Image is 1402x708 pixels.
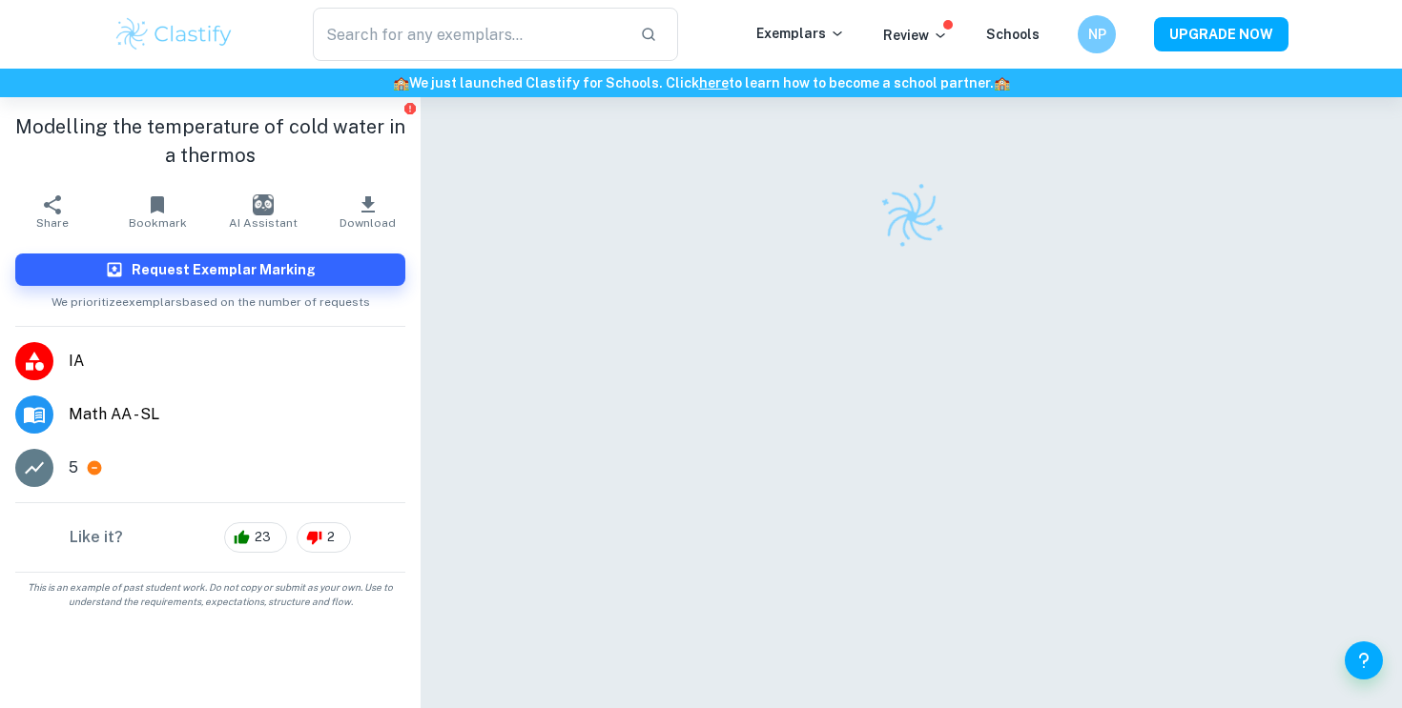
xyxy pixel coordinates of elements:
[15,112,405,170] h1: Modelling the temperature of cold water in a thermos
[316,185,421,238] button: Download
[1154,17,1289,51] button: UPGRADE NOW
[132,259,316,280] h6: Request Exemplar Marking
[297,522,351,553] div: 2
[69,456,78,479] p: 5
[317,528,345,547] span: 2
[313,8,625,61] input: Search for any exemplars...
[699,75,729,91] a: here
[8,580,413,609] span: This is an example of past student work. Do not copy or submit as your own. Use to understand the...
[15,253,405,286] button: Request Exemplar Marking
[244,528,281,547] span: 23
[340,216,396,230] span: Download
[70,526,123,549] h6: Like it?
[883,25,948,46] p: Review
[69,403,405,426] span: Math AA - SL
[69,350,405,373] span: IA
[211,185,316,238] button: AI Assistant
[986,27,1040,42] a: Schools
[994,75,1010,91] span: 🏫
[52,286,370,311] span: We prioritize exemplars based on the number of requests
[229,216,298,230] span: AI Assistant
[402,101,417,115] button: Report issue
[129,216,187,230] span: Bookmark
[867,172,955,260] img: Clastify logo
[393,75,409,91] span: 🏫
[1345,641,1383,679] button: Help and Feedback
[36,216,69,230] span: Share
[756,23,845,44] p: Exemplars
[105,185,210,238] button: Bookmark
[1086,24,1108,45] h6: NP
[1078,15,1116,53] button: NP
[253,194,274,215] img: AI Assistant
[113,15,235,53] img: Clastify logo
[4,72,1398,93] h6: We just launched Clastify for Schools. Click to learn how to become a school partner.
[224,522,287,553] div: 23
